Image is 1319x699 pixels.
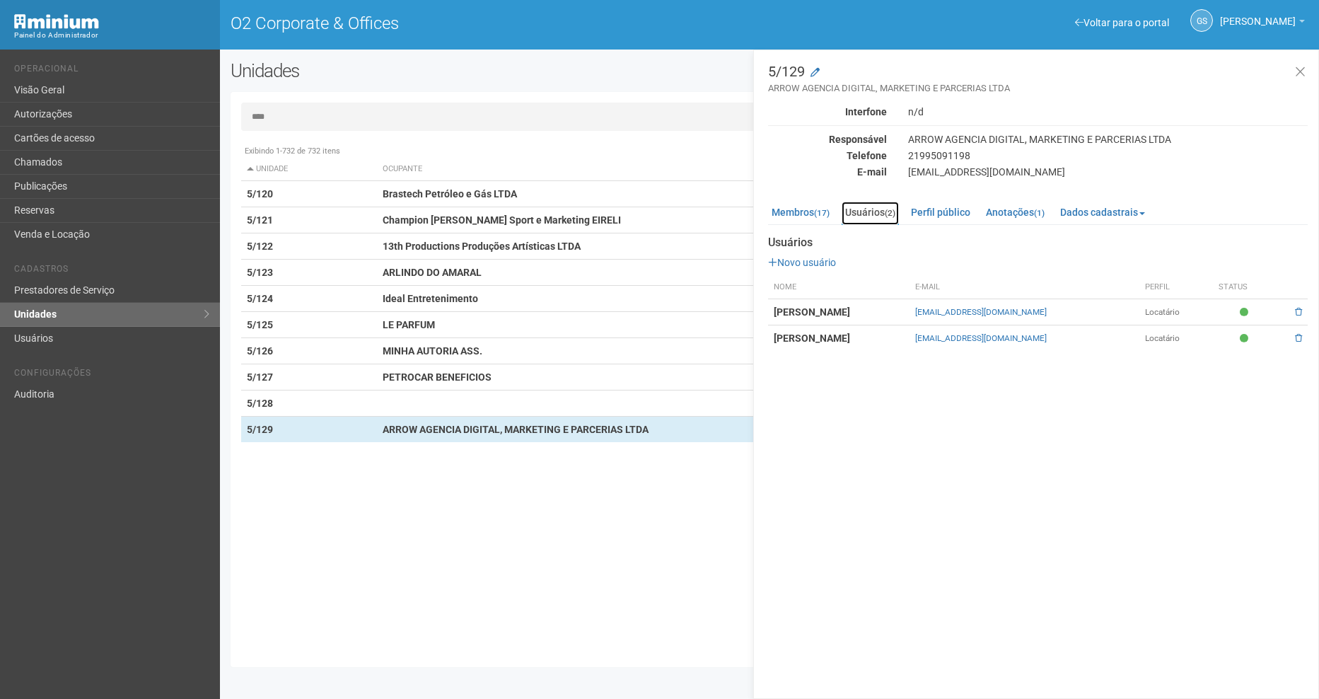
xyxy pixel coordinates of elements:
strong: 5/128 [247,398,273,409]
small: ARROW AGENCIA DIGITAL, MARKETING E PARCERIAS LTDA [768,82,1308,95]
strong: 5/126 [247,345,273,357]
div: [EMAIL_ADDRESS][DOMAIN_NAME] [897,166,1318,178]
strong: 5/127 [247,371,273,383]
li: Cadastros [14,264,209,279]
a: Anotações(1) [982,202,1048,223]
strong: MINHA AUTORIA ASS. [383,345,482,357]
span: Ativo [1240,306,1252,318]
a: Novo usuário [768,257,836,268]
a: Dados cadastrais [1057,202,1149,223]
h3: 5/129 [768,64,1308,95]
small: (1) [1034,208,1045,218]
td: Locatário [1139,325,1214,352]
small: (2) [885,208,895,218]
strong: 5/129 [247,424,273,435]
th: Unidade: activate to sort column descending [241,158,377,181]
div: Telefone [757,149,897,162]
strong: PETROCAR BENEFICIOS [383,371,492,383]
div: Responsável [757,133,897,146]
a: Voltar para o portal [1075,17,1169,28]
th: Nome [768,276,910,299]
div: ARROW AGENCIA DIGITAL, MARKETING E PARCERIAS LTDA [897,133,1318,146]
a: Membros(17) [768,202,833,223]
div: n/d [897,105,1318,118]
span: Gabriela Souza [1220,2,1296,27]
a: GS [1190,9,1213,32]
div: Exibindo 1-732 de 732 itens [241,145,1298,158]
h2: Unidades [231,60,668,81]
a: [EMAIL_ADDRESS][DOMAIN_NAME] [915,307,1047,317]
img: Minium [14,14,99,29]
strong: LE PARFUM [383,319,435,330]
strong: ARROW AGENCIA DIGITAL, MARKETING E PARCERIAS LTDA [383,424,649,435]
strong: 5/125 [247,319,273,330]
a: [PERSON_NAME] [1220,18,1305,29]
th: Status [1213,276,1278,299]
strong: ARLINDO DO AMARAL [383,267,482,278]
li: Operacional [14,64,209,79]
strong: [PERSON_NAME] [774,306,850,318]
th: E-mail [910,276,1139,299]
span: Ativo [1240,333,1252,345]
div: Interfone [757,105,897,118]
strong: Ideal Entretenimento [383,293,478,304]
li: Configurações [14,368,209,383]
a: Modificar a unidade [810,66,820,80]
th: Perfil [1139,276,1214,299]
strong: 13th Productions Produções Artísticas LTDA [383,241,581,252]
div: Painel do Administrador [14,29,209,42]
strong: Usuários [768,236,1308,249]
strong: 5/121 [247,214,273,226]
strong: 5/120 [247,188,273,200]
strong: Champion [PERSON_NAME] Sport e Marketing EIRELI [383,214,621,226]
strong: [PERSON_NAME] [774,333,850,344]
div: 21995091198 [897,149,1318,162]
strong: 5/122 [247,241,273,252]
a: [EMAIL_ADDRESS][DOMAIN_NAME] [915,333,1047,343]
small: (17) [814,208,830,218]
a: Usuários(2) [842,202,899,225]
strong: Brastech Petróleo e Gás LTDA [383,188,517,200]
h1: O2 Corporate & Offices [231,14,759,33]
th: Ocupante: activate to sort column ascending [377,158,843,181]
a: Perfil público [907,202,974,223]
strong: 5/123 [247,267,273,278]
td: Locatário [1139,299,1214,325]
div: E-mail [757,166,897,178]
strong: 5/124 [247,293,273,304]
